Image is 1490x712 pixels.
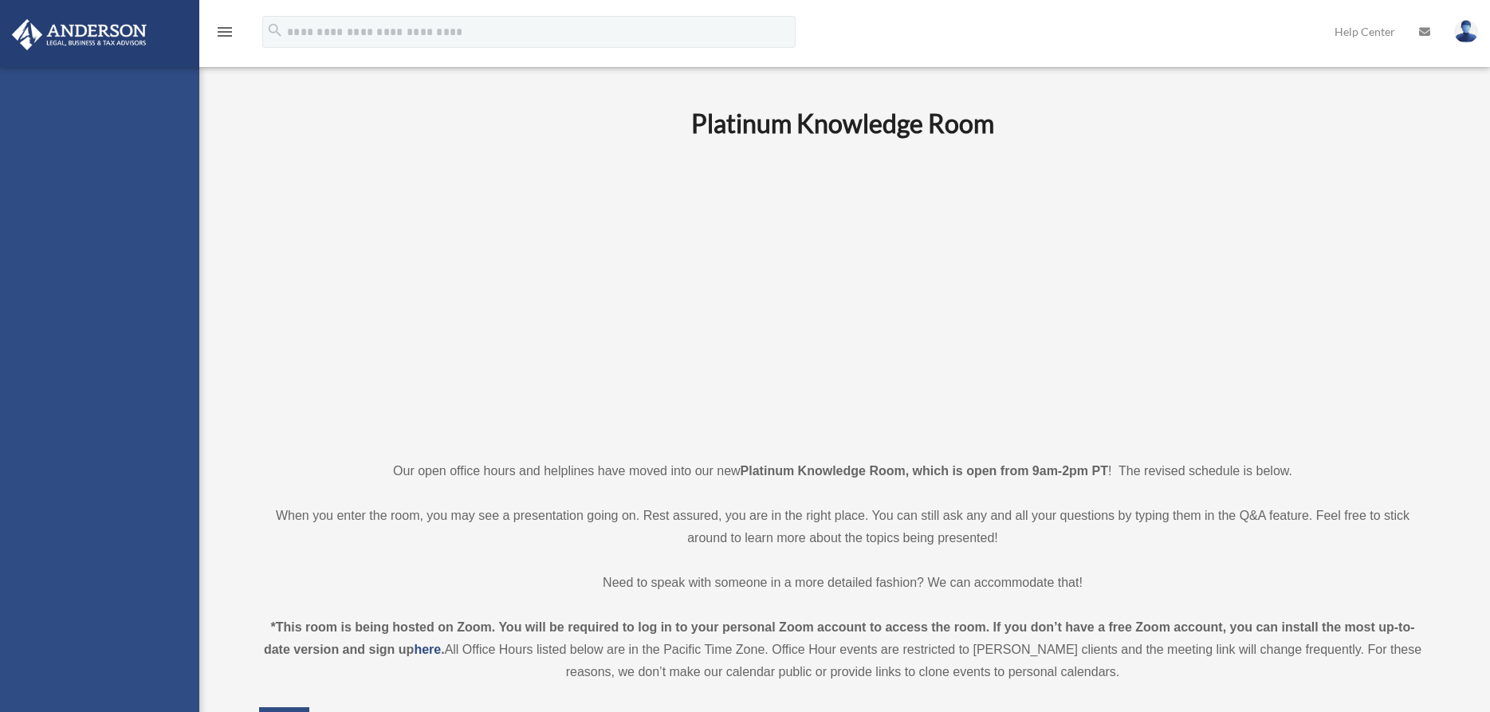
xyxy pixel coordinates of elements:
[259,572,1427,594] p: Need to speak with someone in a more detailed fashion? We can accommodate that!
[691,108,994,139] b: Platinum Knowledge Room
[741,464,1108,478] strong: Platinum Knowledge Room, which is open from 9am-2pm PT
[1454,20,1478,43] img: User Pic
[259,505,1427,549] p: When you enter the room, you may see a presentation going on. Rest assured, you are in the right ...
[259,616,1427,683] div: All Office Hours listed below are in the Pacific Time Zone. Office Hour events are restricted to ...
[441,643,444,656] strong: .
[7,19,151,50] img: Anderson Advisors Platinum Portal
[414,643,441,656] a: here
[603,161,1082,431] iframe: 231110_Toby_KnowledgeRoom
[215,22,234,41] i: menu
[215,28,234,41] a: menu
[264,620,1415,656] strong: *This room is being hosted on Zoom. You will be required to log in to your personal Zoom account ...
[259,460,1427,482] p: Our open office hours and helplines have moved into our new ! The revised schedule is below.
[266,22,284,39] i: search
